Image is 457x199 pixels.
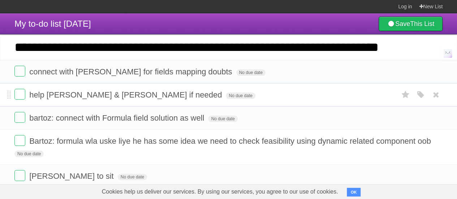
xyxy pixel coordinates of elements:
[14,112,25,123] label: Done
[29,90,224,99] span: help [PERSON_NAME] & [PERSON_NAME] if needed
[226,92,255,99] span: No due date
[410,20,434,27] b: This List
[14,135,25,146] label: Done
[379,17,443,31] a: SaveThis List
[398,89,412,101] label: Star task
[14,19,91,29] span: My to-do list [DATE]
[29,67,234,76] span: connect with [PERSON_NAME] for fields mapping doubts
[14,170,25,181] label: Done
[236,69,266,76] span: No due date
[14,89,25,100] label: Done
[208,116,237,122] span: No due date
[29,172,116,181] span: [PERSON_NAME] to sit
[29,137,433,146] span: Bartoz: formula wla uske liye he has some idea we need to check feasibility using dynamic related...
[14,66,25,77] label: Done
[118,174,147,180] span: No due date
[14,151,44,157] span: No due date
[29,113,206,122] span: bartoz: connect with Formula field solution as well
[95,185,345,199] span: Cookies help us deliver our services. By using our services, you agree to our use of cookies.
[347,188,361,196] button: OK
